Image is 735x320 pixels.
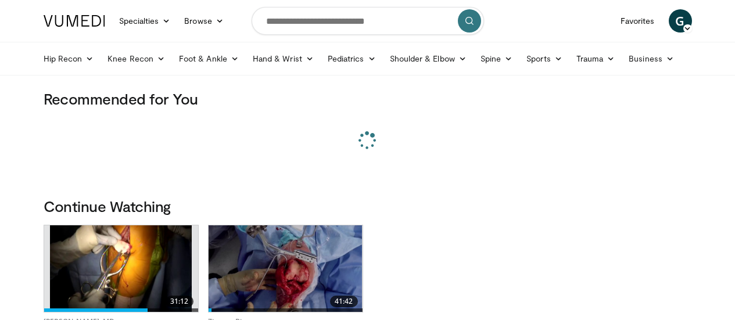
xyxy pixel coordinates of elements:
img: f7686bec-90c9-46a3-90a7-090016086b12.620x360_q85_upscale.jpg [209,225,363,312]
h3: Continue Watching [44,197,692,215]
a: Spine [474,47,519,70]
a: Hand & Wrist [246,47,321,70]
h3: Recommended for You [44,89,692,108]
a: Shoulder & Elbow [383,47,474,70]
a: Foot & Ankle [172,47,246,70]
img: 294122_0000_1.png.620x360_q85_upscale.jpg [50,225,191,312]
a: Sports [519,47,569,70]
a: Browse [177,9,231,33]
img: VuMedi Logo [44,15,105,27]
a: Knee Recon [101,47,172,70]
a: G [669,9,692,33]
a: Business [622,47,681,70]
a: Specialties [112,9,178,33]
span: 41:42 [330,296,358,307]
span: 31:12 [166,296,193,307]
a: 41:42 [209,225,363,312]
a: Hip Recon [37,47,101,70]
a: 31:12 [44,225,198,312]
a: Trauma [569,47,622,70]
input: Search topics, interventions [252,7,484,35]
a: Favorites [614,9,662,33]
a: Pediatrics [321,47,383,70]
